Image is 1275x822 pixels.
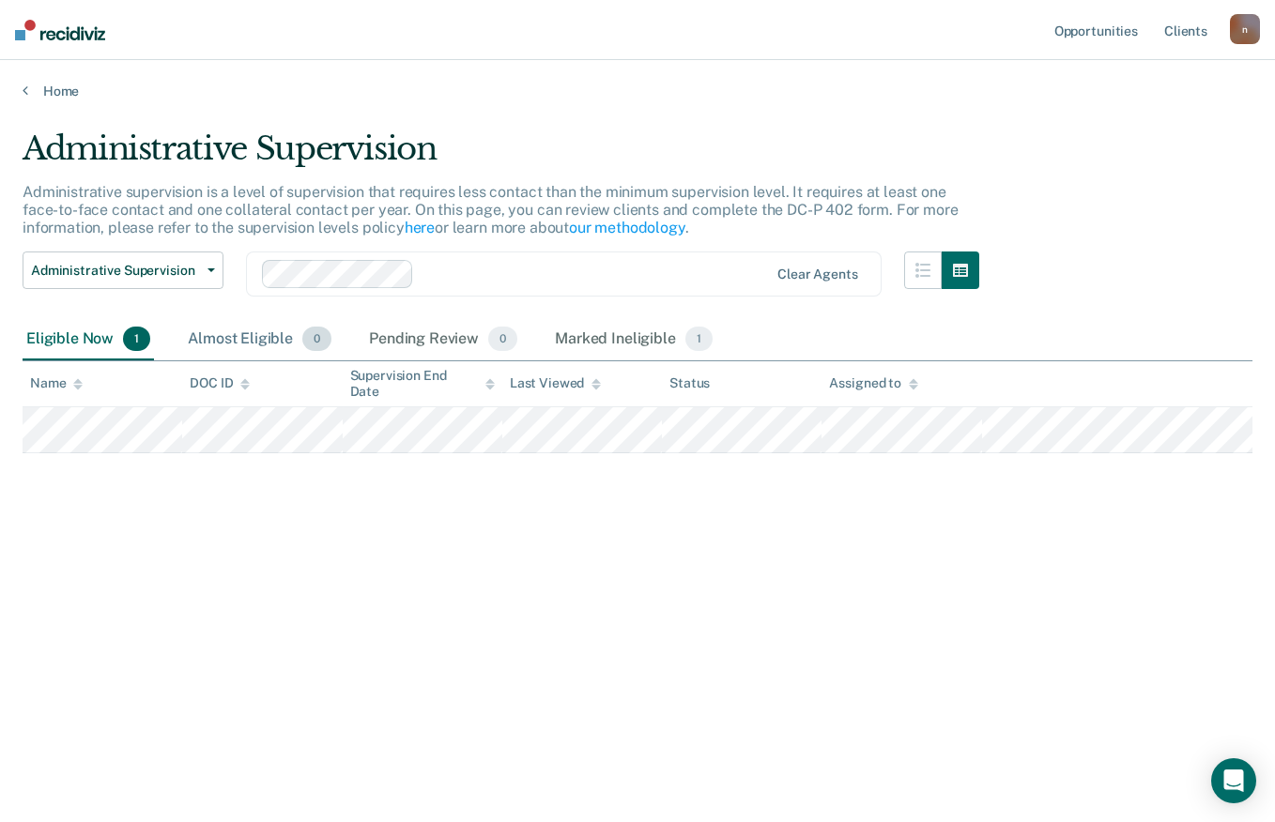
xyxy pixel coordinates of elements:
div: Supervision End Date [350,368,495,400]
span: 1 [685,327,713,351]
span: 1 [123,327,150,351]
div: DOC ID [190,375,250,391]
img: Recidiviz [15,20,105,40]
button: n [1230,14,1260,44]
button: Administrative Supervision [23,251,223,289]
div: Last Viewed [510,375,601,391]
div: Open Intercom Messenger [1211,758,1256,803]
span: Administrative Supervision [31,263,200,279]
div: Almost Eligible0 [184,319,335,360]
div: Status [669,375,710,391]
div: Clear agents [777,266,857,282]
div: Pending Review0 [365,319,521,360]
div: Administrative Supervision [23,129,979,183]
span: 0 [302,327,331,351]
div: Marked Ineligible1 [551,319,716,360]
a: here [405,219,435,236]
div: Name [30,375,83,391]
span: 0 [488,327,517,351]
div: Assigned to [829,375,917,391]
div: Eligible Now1 [23,319,154,360]
a: Home [23,83,1252,99]
a: our methodology [569,219,685,236]
p: Administrative supervision is a level of supervision that requires less contact than the minimum ... [23,183,958,236]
